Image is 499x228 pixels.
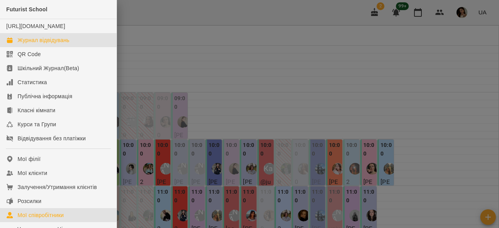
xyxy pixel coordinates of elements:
[18,106,55,114] div: Класні кімнати
[6,23,65,29] a: [URL][DOMAIN_NAME]
[18,64,79,72] div: Шкільний Журнал(Beta)
[18,155,41,163] div: Мої філії
[6,6,48,12] span: Futurist School
[18,78,47,86] div: Статистика
[18,120,56,128] div: Курси та Групи
[18,169,47,177] div: Мої клієнти
[18,211,64,219] div: Мої співробітники
[18,50,41,58] div: QR Code
[18,36,69,44] div: Журнал відвідувань
[18,183,97,191] div: Залучення/Утримання клієнтів
[18,92,72,100] div: Публічна інформація
[18,197,41,205] div: Розсилки
[18,134,86,142] div: Відвідування без платіжки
